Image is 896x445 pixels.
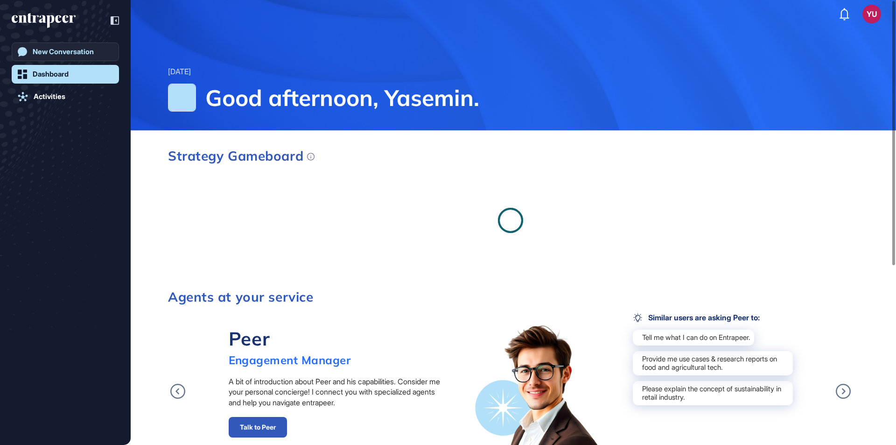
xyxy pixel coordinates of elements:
button: YU [862,5,881,23]
a: Activities [12,87,119,106]
div: entrapeer-logo [12,13,76,28]
div: New Conversation [33,48,94,56]
h3: Agents at your service [168,290,853,304]
a: New Conversation [12,42,119,61]
div: Engagement Manager [229,353,351,367]
div: Provide me use cases & research reports on food and agricultural tech. [633,351,793,375]
div: Peer [229,327,351,350]
div: Activities [34,92,65,101]
div: Strategy Gameboard [168,149,315,162]
div: Please explain the concept of sustainability in retail industry. [633,381,793,405]
a: Dashboard [12,65,119,84]
div: Dashboard [33,70,69,78]
div: Similar users are asking Peer to: [633,313,760,322]
div: Tell me what I can do on Entrapeer. [633,330,754,346]
a: Talk to Peer [229,417,287,438]
div: [DATE] [168,66,191,78]
div: A bit of introduction about Peer and his capabilities. Consider me your personal concierge! I con... [229,376,447,408]
span: Good afternoon, Yasemin. [205,84,859,112]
